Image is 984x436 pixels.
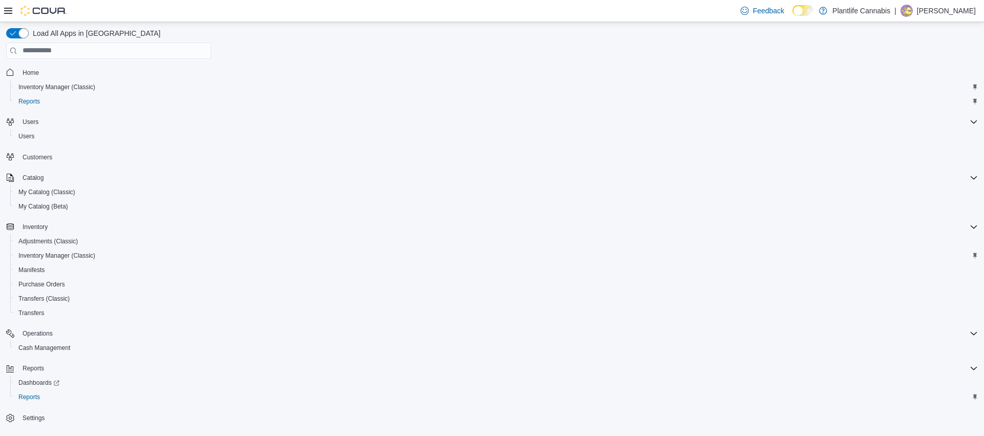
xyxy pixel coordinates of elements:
[18,97,40,106] span: Reports
[18,379,59,387] span: Dashboards
[14,293,74,305] a: Transfers (Classic)
[18,362,48,375] button: Reports
[14,130,38,142] a: Users
[14,264,978,276] span: Manifests
[10,94,982,109] button: Reports
[14,250,99,262] a: Inventory Manager (Classic)
[14,200,978,213] span: My Catalog (Beta)
[18,202,68,211] span: My Catalog (Beta)
[14,81,99,93] a: Inventory Manager (Classic)
[14,130,978,142] span: Users
[2,171,982,185] button: Catalog
[14,278,978,290] span: Purchase Orders
[14,81,978,93] span: Inventory Manager (Classic)
[2,150,982,164] button: Customers
[14,186,978,198] span: My Catalog (Classic)
[18,412,49,424] a: Settings
[18,221,52,233] button: Inventory
[10,263,982,277] button: Manifests
[2,115,982,129] button: Users
[10,80,982,94] button: Inventory Manager (Classic)
[18,221,978,233] span: Inventory
[18,172,48,184] button: Catalog
[14,235,978,247] span: Adjustments (Classic)
[14,377,978,389] span: Dashboards
[2,326,982,341] button: Operations
[23,174,44,182] span: Catalog
[23,118,38,126] span: Users
[917,5,976,17] p: [PERSON_NAME]
[14,342,74,354] a: Cash Management
[14,307,978,319] span: Transfers
[14,264,49,276] a: Manifests
[14,186,79,198] a: My Catalog (Classic)
[18,172,978,184] span: Catalog
[23,223,48,231] span: Inventory
[18,411,978,424] span: Settings
[23,69,39,77] span: Home
[18,295,70,303] span: Transfers (Classic)
[18,266,45,274] span: Manifests
[20,6,67,16] img: Cova
[10,277,982,292] button: Purchase Orders
[14,250,978,262] span: Inventory Manager (Classic)
[18,67,43,79] a: Home
[18,188,75,196] span: My Catalog (Classic)
[14,391,978,403] span: Reports
[18,344,70,352] span: Cash Management
[10,292,982,306] button: Transfers (Classic)
[18,252,95,260] span: Inventory Manager (Classic)
[18,327,978,340] span: Operations
[14,293,978,305] span: Transfers (Classic)
[14,95,978,108] span: Reports
[14,200,72,213] a: My Catalog (Beta)
[18,66,978,79] span: Home
[18,327,57,340] button: Operations
[832,5,890,17] p: Plantlife Cannabis
[10,306,982,320] button: Transfers
[18,151,56,163] a: Customers
[792,5,814,16] input: Dark Mode
[894,5,896,17] p: |
[14,95,44,108] a: Reports
[18,309,44,317] span: Transfers
[2,220,982,234] button: Inventory
[10,129,982,143] button: Users
[23,364,44,372] span: Reports
[14,377,64,389] a: Dashboards
[18,132,34,140] span: Users
[18,393,40,401] span: Reports
[23,414,45,422] span: Settings
[14,307,48,319] a: Transfers
[736,1,788,21] a: Feedback
[10,390,982,404] button: Reports
[10,248,982,263] button: Inventory Manager (Classic)
[18,280,65,288] span: Purchase Orders
[18,362,978,375] span: Reports
[753,6,784,16] span: Feedback
[18,116,43,128] button: Users
[29,28,160,38] span: Load All Apps in [GEOGRAPHIC_DATA]
[2,410,982,425] button: Settings
[14,391,44,403] a: Reports
[10,234,982,248] button: Adjustments (Classic)
[2,65,982,80] button: Home
[10,376,982,390] a: Dashboards
[10,199,982,214] button: My Catalog (Beta)
[10,185,982,199] button: My Catalog (Classic)
[18,116,978,128] span: Users
[18,151,978,163] span: Customers
[18,83,95,91] span: Inventory Manager (Classic)
[18,237,78,245] span: Adjustments (Classic)
[14,278,69,290] a: Purchase Orders
[10,341,982,355] button: Cash Management
[2,361,982,376] button: Reports
[23,153,52,161] span: Customers
[14,235,82,247] a: Adjustments (Classic)
[23,329,53,338] span: Operations
[14,342,978,354] span: Cash Management
[900,5,913,17] div: Morgen Graves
